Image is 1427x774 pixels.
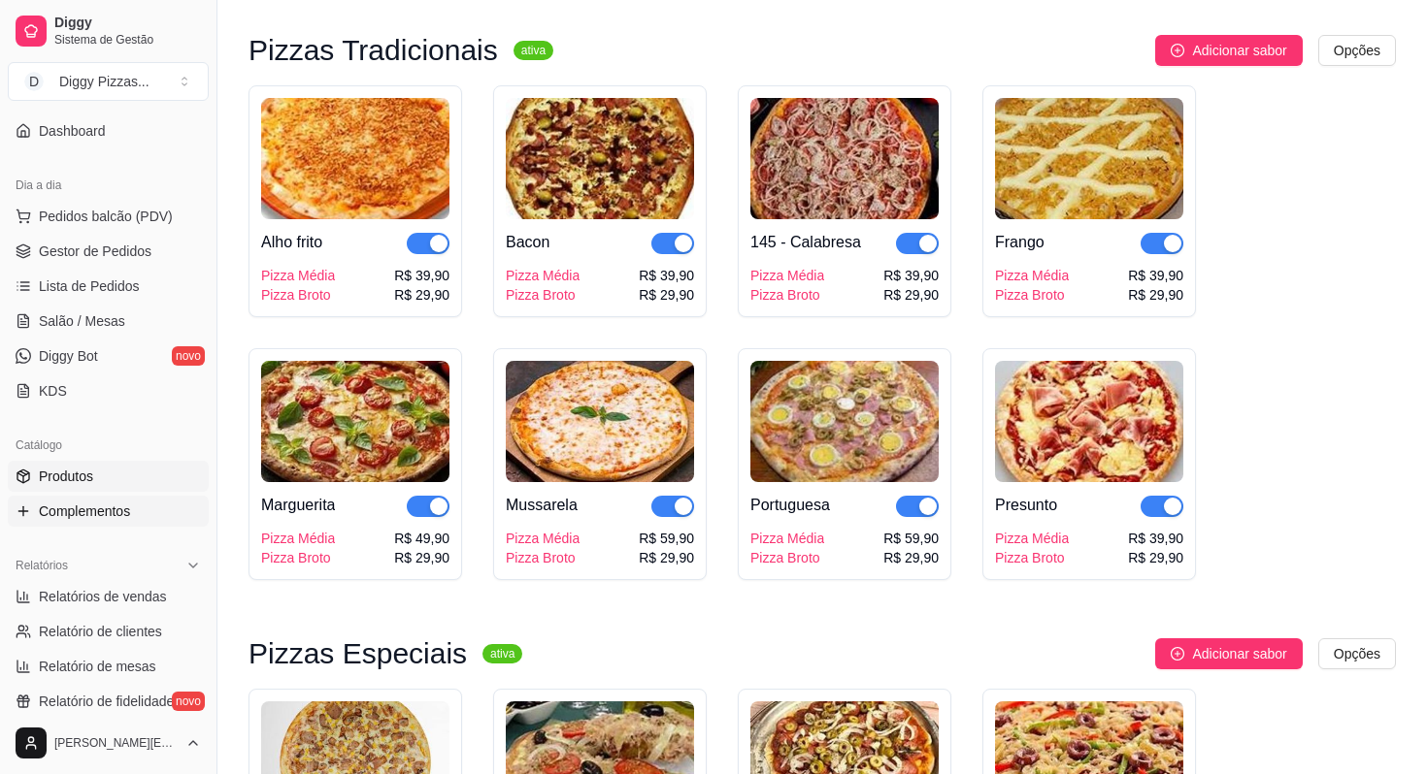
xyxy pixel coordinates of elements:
a: Salão / Mesas [8,306,209,337]
h3: Pizzas Especiais [249,642,467,665]
span: Dashboard [39,121,106,141]
div: Pizza Broto [261,548,335,567]
a: Dashboard [8,115,209,146]
img: product-image [261,98,449,219]
div: R$ 29,90 [1128,285,1183,305]
span: Relatórios [16,558,68,573]
button: [PERSON_NAME][EMAIL_ADDRESS][DOMAIN_NAME] [8,720,209,766]
a: Complementos [8,496,209,527]
div: Mussarela [506,494,578,517]
img: product-image [750,361,939,482]
span: plus-circle [1171,647,1184,661]
div: R$ 39,90 [883,266,939,285]
div: Pizza Broto [750,548,824,567]
div: Catálogo [8,430,209,461]
img: product-image [750,98,939,219]
span: Diggy Bot [39,346,98,366]
span: Adicionar sabor [1192,643,1286,664]
span: Adicionar sabor [1192,40,1286,61]
div: Frango [995,231,1045,254]
div: R$ 39,90 [1128,529,1183,548]
span: Relatório de mesas [39,657,156,676]
span: Salão / Mesas [39,311,125,331]
a: Lista de Pedidos [8,271,209,302]
div: Pizza Média [506,266,580,285]
span: Relatório de clientes [39,622,162,641]
sup: ativa [482,644,522,663]
div: Pizza Broto [506,285,580,305]
img: product-image [261,361,449,482]
div: Pizza Média [995,529,1069,548]
span: Sistema de Gestão [54,32,201,48]
span: Produtos [39,467,93,486]
div: Diggy Pizzas ... [59,72,149,91]
span: plus-circle [1171,44,1184,57]
div: Alho frito [261,231,322,254]
button: Pedidos balcão (PDV) [8,201,209,232]
sup: ativa [514,41,553,60]
a: KDS [8,375,209,406]
div: Pizza Média [750,529,824,548]
span: Lista de Pedidos [39,276,140,296]
h3: Pizzas Tradicionais [249,39,498,62]
a: Gestor de Pedidos [8,236,209,267]
div: Pizza Broto [995,285,1069,305]
div: Pizza Média [261,266,335,285]
div: R$ 59,90 [639,529,694,548]
div: R$ 59,90 [883,529,939,548]
span: Diggy [54,15,201,32]
button: Select a team [8,62,209,101]
button: Opções [1318,638,1396,669]
button: Opções [1318,35,1396,66]
span: Complementos [39,501,130,521]
div: R$ 29,90 [883,548,939,567]
span: [PERSON_NAME][EMAIL_ADDRESS][DOMAIN_NAME] [54,735,178,751]
span: Relatórios de vendas [39,587,167,606]
span: Opções [1334,643,1380,664]
div: Pizza Broto [506,548,580,567]
div: Marguerita [261,494,335,517]
div: 145 - Calabresa [750,231,861,254]
div: Pizza Broto [750,285,824,305]
div: R$ 29,90 [639,285,694,305]
div: Pizza Média [750,266,824,285]
div: Portuguesa [750,494,830,517]
a: Produtos [8,461,209,492]
div: Pizza Média [506,529,580,548]
div: Dia a dia [8,170,209,201]
div: R$ 49,90 [394,529,449,548]
a: Relatório de mesas [8,651,209,682]
a: Relatório de fidelidadenovo [8,686,209,717]
div: R$ 29,90 [883,285,939,305]
div: Pizza Broto [261,285,335,305]
img: product-image [506,361,694,482]
div: R$ 39,90 [1128,266,1183,285]
div: R$ 39,90 [639,266,694,285]
img: product-image [995,98,1183,219]
a: Relatórios de vendas [8,581,209,612]
div: Presunto [995,494,1057,517]
a: DiggySistema de Gestão [8,8,209,54]
span: D [24,72,44,91]
div: Bacon [506,231,549,254]
span: Relatório de fidelidade [39,692,174,711]
div: Pizza Média [261,529,335,548]
button: Adicionar sabor [1155,638,1302,669]
div: R$ 29,90 [394,285,449,305]
span: Opções [1334,40,1380,61]
div: R$ 29,90 [639,548,694,567]
div: R$ 29,90 [1128,548,1183,567]
a: Relatório de clientes [8,616,209,647]
div: Pizza Média [995,266,1069,285]
a: Diggy Botnovo [8,340,209,371]
span: Pedidos balcão (PDV) [39,207,173,226]
div: R$ 29,90 [394,548,449,567]
span: Gestor de Pedidos [39,242,151,261]
img: product-image [506,98,694,219]
span: KDS [39,381,67,401]
div: R$ 39,90 [394,266,449,285]
div: Pizza Broto [995,548,1069,567]
img: product-image [995,361,1183,482]
button: Adicionar sabor [1155,35,1302,66]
